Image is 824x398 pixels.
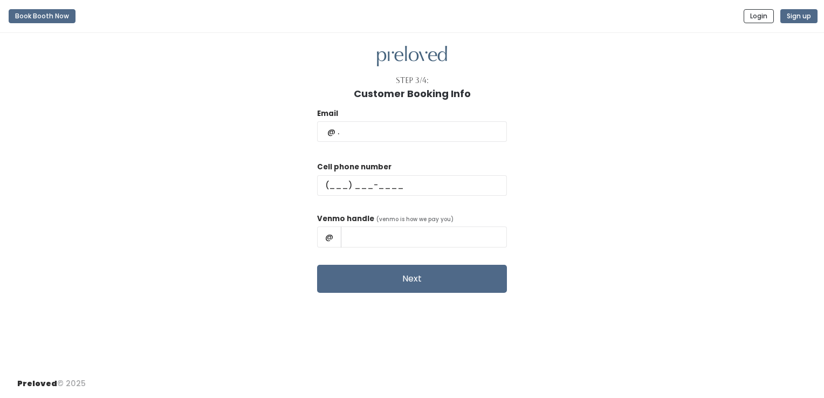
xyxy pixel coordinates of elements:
button: Book Booth Now [9,9,75,23]
label: Cell phone number [317,162,392,173]
h1: Customer Booking Info [354,88,471,99]
div: Step 3/4: [396,75,429,86]
button: Next [317,265,507,293]
a: Book Booth Now [9,4,75,28]
label: Email [317,108,338,119]
div: © 2025 [17,369,86,389]
label: Venmo handle [317,214,374,224]
span: @ [317,227,341,247]
button: Sign up [780,9,818,23]
input: (___) ___-____ [317,175,507,196]
span: (venmo is how we pay you) [376,215,454,223]
span: Preloved [17,378,57,389]
img: preloved logo [377,46,447,67]
input: @ . [317,121,507,142]
button: Login [744,9,774,23]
